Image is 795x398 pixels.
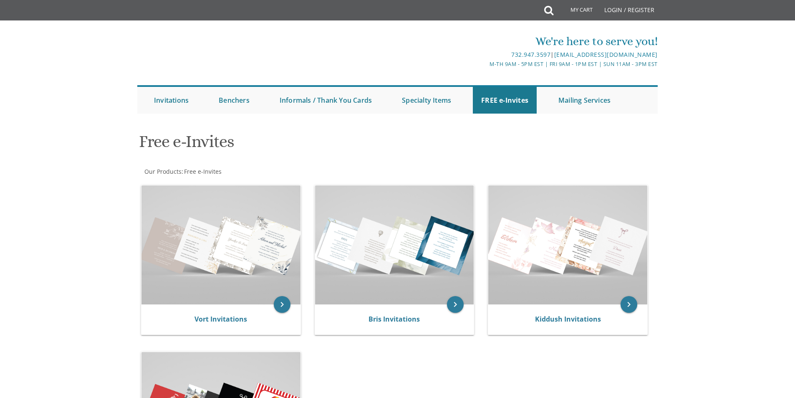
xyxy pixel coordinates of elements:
img: Vort Invitations [141,185,300,304]
a: Kiddush Invitations [535,314,601,324]
div: : [137,167,398,176]
a: Specialty Items [394,87,459,114]
a: Invitations [146,87,197,114]
a: Our Products [144,167,182,175]
a: Mailing Services [550,87,619,114]
a: Free e-Invites [183,167,222,175]
div: We're here to serve you! [311,33,658,50]
a: keyboard_arrow_right [447,296,464,313]
a: My Cart [553,1,598,22]
div: M-Th 9am - 5pm EST | Fri 9am - 1pm EST | Sun 11am - 3pm EST [311,60,658,68]
a: Informals / Thank You Cards [271,87,380,114]
a: keyboard_arrow_right [621,296,637,313]
img: Kiddush Invitations [488,185,647,304]
a: 732.947.3597 [511,51,550,58]
span: Free e-Invites [184,167,222,175]
a: Bris Invitations [368,314,420,324]
a: Vort Invitations [194,314,247,324]
img: Bris Invitations [315,185,474,304]
a: Benchers [210,87,258,114]
h1: Free e-Invites [139,132,480,157]
a: keyboard_arrow_right [274,296,290,313]
div: | [311,50,658,60]
a: [EMAIL_ADDRESS][DOMAIN_NAME] [554,51,658,58]
a: FREE e-Invites [473,87,537,114]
